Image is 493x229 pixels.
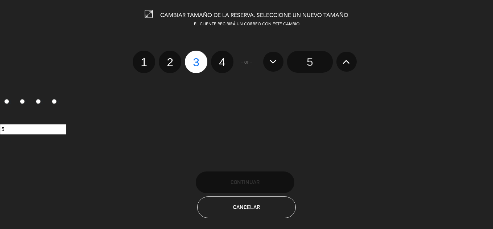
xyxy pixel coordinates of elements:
[211,51,233,73] label: 4
[241,58,252,66] span: - or -
[185,51,207,73] label: 3
[233,204,260,210] span: Cancelar
[159,51,181,73] label: 2
[52,99,57,104] input: 4
[197,196,296,218] button: Cancelar
[160,13,348,18] span: CAMBIAR TAMAÑO DE LA RESERVA. SELECCIONE UN NUEVO TAMAÑO
[231,179,260,185] span: Continuar
[20,99,25,104] input: 2
[196,171,294,193] button: Continuar
[32,96,48,108] label: 3
[16,96,32,108] label: 2
[36,99,41,104] input: 3
[194,22,299,26] span: EL CLIENTE RECIBIRÁ UN CORREO CON ESTE CAMBIO
[47,96,63,108] label: 4
[133,51,155,73] label: 1
[4,99,9,104] input: 1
